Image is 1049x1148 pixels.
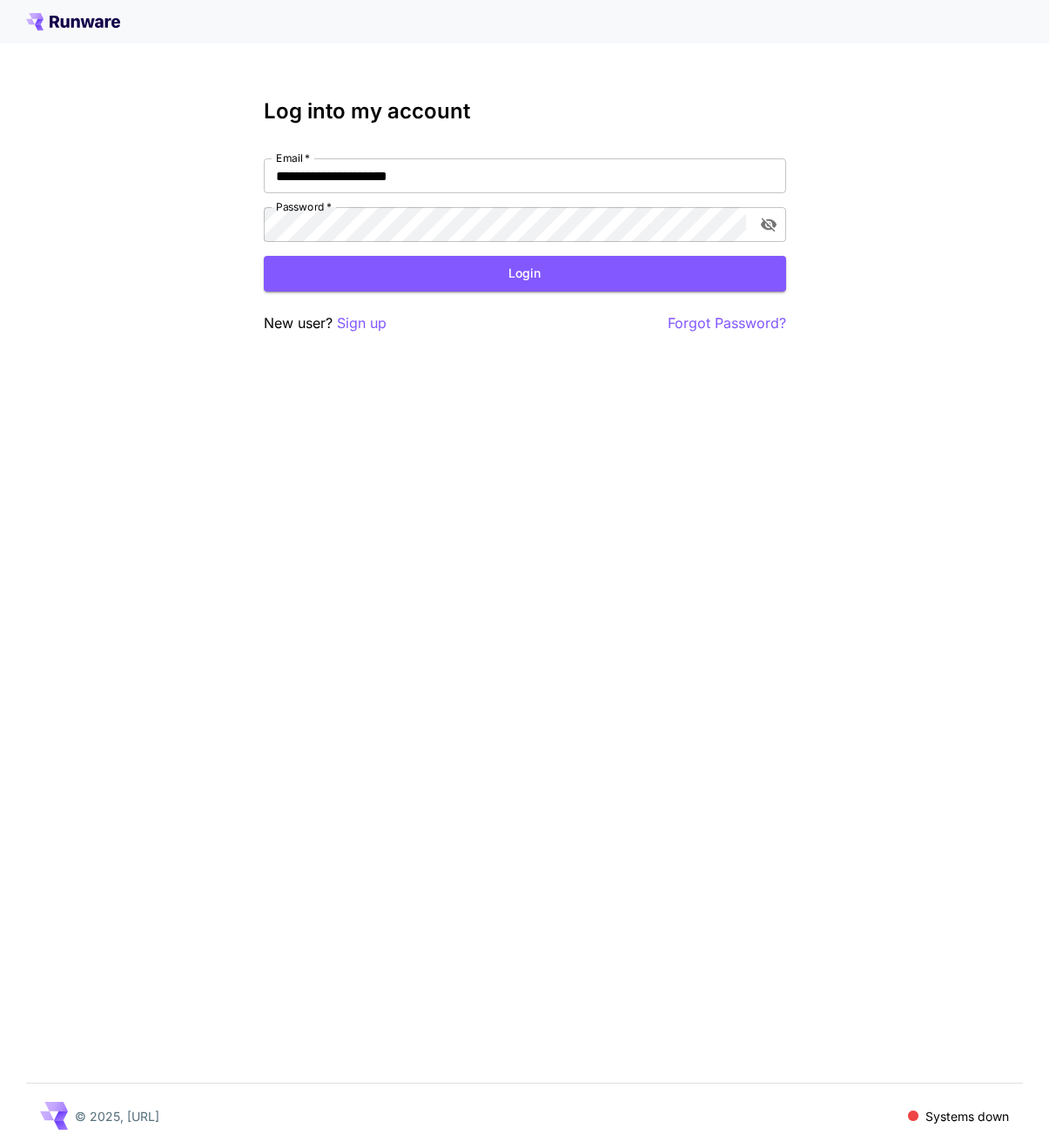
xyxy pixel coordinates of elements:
[753,209,784,240] button: toggle password visibility
[925,1107,1009,1125] p: Systems down
[276,151,310,165] label: Email
[264,312,387,334] p: New user?
[276,199,332,214] label: Password
[75,1107,159,1125] p: © 2025, [URL]
[337,312,387,334] button: Sign up
[264,99,786,124] h3: Log into my account
[668,312,786,334] button: Forgot Password?
[264,256,786,292] button: Login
